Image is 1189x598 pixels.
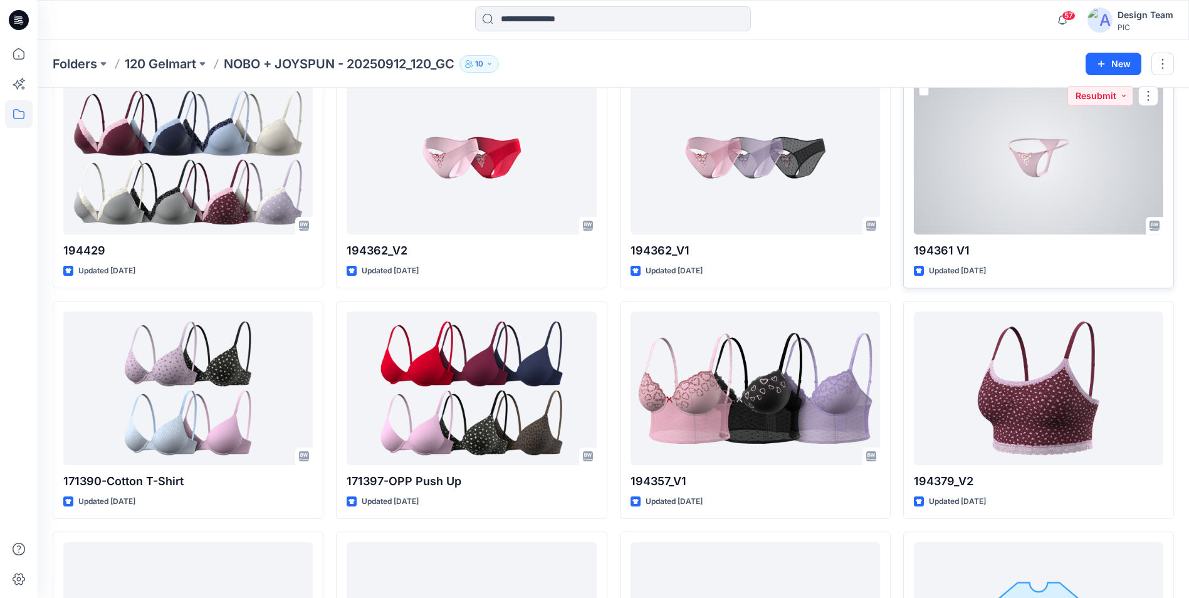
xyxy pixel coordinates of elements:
[78,265,135,278] p: Updated [DATE]
[914,473,1163,490] p: 194379_V2
[125,55,196,73] a: 120 Gelmart
[914,312,1163,465] a: 194379_V2
[63,242,313,260] p: 194429
[347,242,596,260] p: 194362_V2
[646,265,703,278] p: Updated [DATE]
[475,57,483,71] p: 10
[631,312,880,465] a: 194357_V1
[347,312,596,465] a: 171397-OPP Push Up
[63,312,313,465] a: 171390-Cotton T-Shirt
[53,55,97,73] a: Folders
[362,495,419,508] p: Updated [DATE]
[224,55,454,73] p: NOBO + JOYSPUN - 20250912_120_GC
[929,265,986,278] p: Updated [DATE]
[914,81,1163,234] a: 194361 V1
[1118,23,1173,32] div: PIC
[929,495,986,508] p: Updated [DATE]
[347,81,596,234] a: 194362_V2
[63,81,313,234] a: 194429
[631,81,880,234] a: 194362_V1
[914,242,1163,260] p: 194361 V1
[646,495,703,508] p: Updated [DATE]
[78,495,135,508] p: Updated [DATE]
[631,242,880,260] p: 194362_V1
[1118,8,1173,23] div: Design Team
[1062,11,1076,21] span: 57
[347,473,596,490] p: 171397-OPP Push Up
[631,473,880,490] p: 194357_V1
[1086,53,1141,75] button: New
[63,473,313,490] p: 171390-Cotton T-Shirt
[362,265,419,278] p: Updated [DATE]
[459,55,499,73] button: 10
[1087,8,1113,33] img: avatar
